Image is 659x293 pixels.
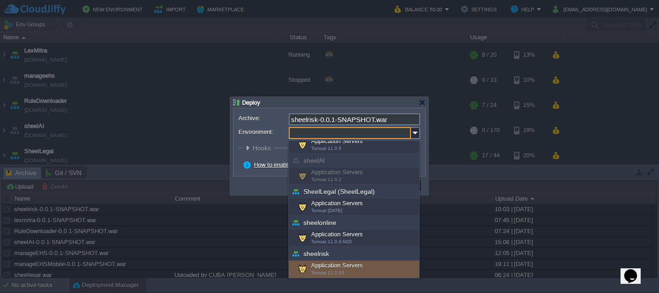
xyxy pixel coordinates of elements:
[254,161,364,168] a: How to enable zero-downtime deployment
[289,167,419,185] div: Application Servers
[242,99,260,106] span: Deploy
[289,216,419,229] div: sheelonline
[289,154,419,167] div: sheelAI
[289,198,419,216] div: Application Servers
[289,185,419,198] div: SheelLegal (SheelLegal)
[289,247,419,261] div: sheelrisk
[621,256,650,284] iframe: chat widget
[289,261,419,278] div: Application Servers
[289,136,419,154] div: Application Servers
[311,208,342,213] span: Tomcat [DATE]
[238,127,288,137] label: Environment:
[311,239,352,244] span: Tomcat 11.0.0-M20
[311,270,344,275] span: Tomcat 11.0.10
[253,144,273,152] span: Hooks
[289,229,419,247] div: Application Servers
[311,146,341,151] span: Tomcat 11.0.5
[311,177,341,182] span: Tomcat 11.0.2
[238,113,288,123] label: Archive:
